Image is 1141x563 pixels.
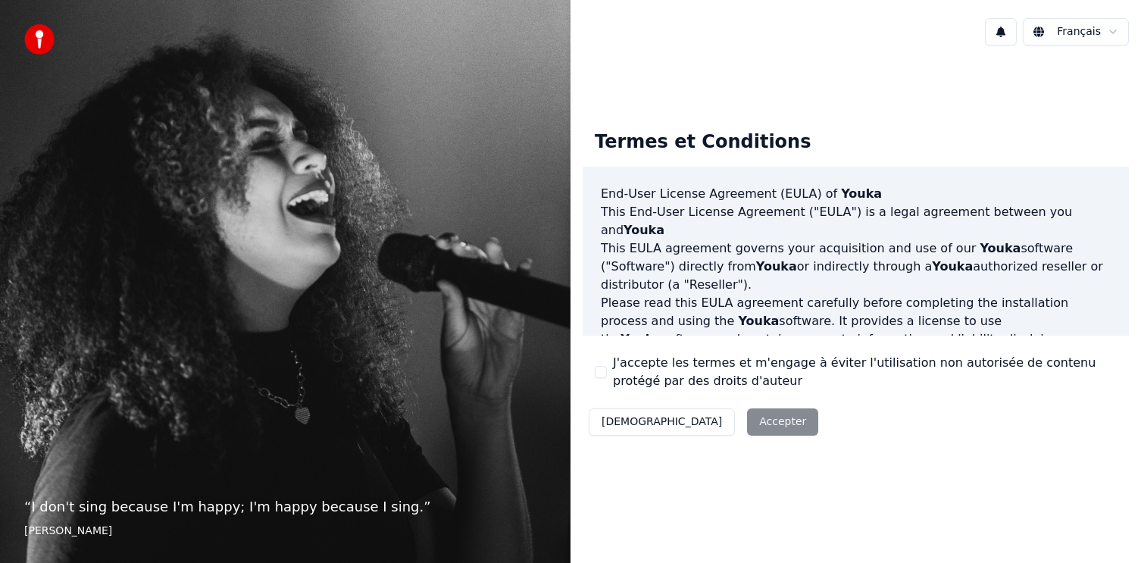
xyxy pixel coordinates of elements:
[738,314,779,328] span: Youka
[980,241,1021,255] span: Youka
[601,185,1111,203] h3: End-User License Agreement (EULA) of
[621,332,661,346] span: Youka
[601,239,1111,294] p: This EULA agreement governs your acquisition and use of our software ("Software") directly from o...
[583,118,823,167] div: Termes et Conditions
[601,203,1111,239] p: This End-User License Agreement ("EULA") is a legal agreement between you and
[932,259,973,274] span: Youka
[24,496,546,518] p: “ I don't sing because I'm happy; I'm happy because I sing. ”
[24,524,546,539] footer: [PERSON_NAME]
[624,223,664,237] span: Youka
[601,294,1111,349] p: Please read this EULA agreement carefully before completing the installation process and using th...
[756,259,797,274] span: Youka
[24,24,55,55] img: youka
[841,186,882,201] span: Youka
[613,354,1117,390] label: J'accepte les termes et m'engage à éviter l'utilisation non autorisée de contenu protégé par des ...
[589,408,735,436] button: [DEMOGRAPHIC_DATA]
